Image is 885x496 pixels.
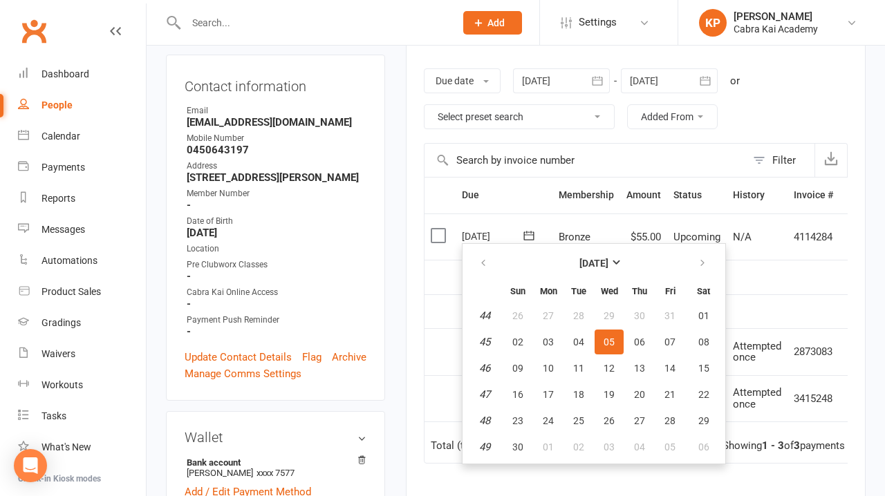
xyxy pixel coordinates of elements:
button: 13 [625,356,654,381]
strong: [STREET_ADDRESS][PERSON_NAME] [187,171,366,184]
span: 25 [573,415,584,426]
span: 30 [634,310,645,321]
a: Reports [18,183,146,214]
span: 26 [512,310,523,321]
button: 21 [655,382,684,407]
div: Dashboard [41,68,89,79]
small: Friday [665,286,676,296]
span: 27 [543,310,554,321]
button: 19 [595,382,624,407]
div: Pre Clubworx Classes [187,258,366,271]
strong: - [187,199,366,211]
div: Open Intercom Messenger [14,449,47,482]
div: Payments [41,162,85,173]
em: 47 [479,388,490,401]
div: Calendar [41,131,80,142]
a: Product Sales [18,276,146,307]
th: Invoice # [788,178,839,213]
strong: 3 [794,439,800,452]
button: Added From [627,104,718,129]
span: 18 [573,389,584,400]
th: Amount [620,178,667,213]
h3: Wallet [185,430,366,445]
span: Bronze [559,231,590,243]
span: Attempted once [733,340,781,364]
div: Email [187,104,366,117]
button: 04 [564,330,593,354]
button: 24 [534,408,563,433]
span: 14 [664,363,676,374]
button: 16 [503,382,532,407]
button: 29 [686,408,721,433]
a: Archive [332,349,366,365]
span: 21 [664,389,676,400]
div: Filter [772,152,796,169]
button: 15 [686,356,721,381]
button: 31 [655,303,684,328]
div: Cabra Kai Online Access [187,286,366,299]
button: 25 [564,408,593,433]
span: 29 [698,415,709,426]
a: Flag [302,349,322,365]
a: Messages [18,214,146,245]
td: 3415248 [788,375,839,422]
span: 30 [512,441,523,452]
div: Total (this page only): of [431,440,621,452]
strong: - [187,298,366,310]
strong: 1 - 3 [762,439,784,452]
th: Membership [552,178,620,213]
small: Saturday [697,286,710,296]
a: Waivers [18,338,146,370]
button: 03 [534,330,563,354]
input: Search by invoice number [425,144,746,177]
small: Thursday [632,286,647,296]
span: 13 [634,363,645,374]
span: Attempted once [733,386,781,410]
span: 31 [664,310,676,321]
button: 22 [686,382,721,407]
div: Gradings [41,317,81,328]
div: Cabra Kai Academy [734,23,818,35]
button: 01 [686,303,721,328]
span: 06 [698,441,709,452]
em: 49 [479,441,490,453]
div: Location [187,242,366,256]
span: 03 [543,336,554,347]
span: Settings [579,7,617,38]
small: Tuesday [571,286,586,296]
span: 28 [664,415,676,426]
button: 12 [595,356,624,381]
div: Workouts [41,379,83,390]
th: Status [667,178,727,213]
strong: - [187,270,366,283]
a: Calendar [18,121,146,152]
span: 22 [698,389,709,400]
button: 02 [564,435,593,459]
button: 01 [534,435,563,459]
span: 05 [664,441,676,452]
div: Date of Birth [187,215,366,228]
button: 02 [503,330,532,354]
strong: [EMAIL_ADDRESS][DOMAIN_NAME] [187,116,366,128]
h3: Contact information [185,73,366,94]
div: Automations [41,255,97,266]
strong: [DATE] [187,227,366,239]
small: Monday [540,286,557,296]
span: 16 [512,389,523,400]
button: 28 [564,303,593,328]
span: 08 [698,336,709,347]
span: 27 [634,415,645,426]
a: People [18,90,146,121]
a: Dashboard [18,59,146,90]
em: 44 [479,309,490,322]
a: Gradings [18,307,146,338]
strong: Bank account [187,457,360,468]
span: 24 [543,415,554,426]
strong: 0450643197 [187,144,366,156]
button: 30 [625,303,654,328]
button: 11 [564,356,593,381]
div: [DATE] [462,225,525,247]
span: 04 [634,441,645,452]
span: 15 [698,363,709,374]
a: Manage Comms Settings [185,365,301,382]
